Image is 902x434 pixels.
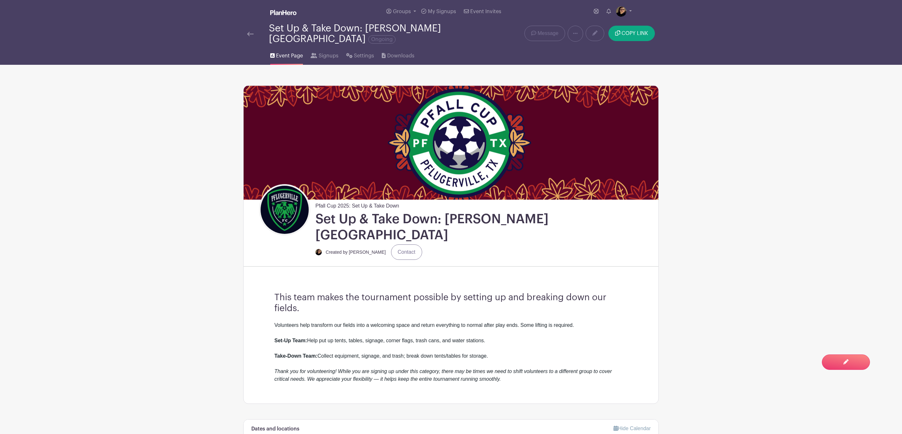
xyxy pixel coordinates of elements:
[274,369,612,382] em: Thank you for volunteering! While you are signing up under this category, there may be times we n...
[315,249,322,255] img: 20220811_104416%20(2).jpg
[470,9,501,14] span: Event Invites
[428,9,456,14] span: My Signups
[315,211,656,243] h1: Set Up & Take Down: [PERSON_NAME][GEOGRAPHIC_DATA]
[354,52,374,60] span: Settings
[387,52,414,60] span: Downloads
[538,30,558,37] span: Message
[382,44,414,65] a: Downloads
[346,44,374,65] a: Settings
[274,292,628,314] h3: This team makes the tournament possible by setting up and breaking down our fields.
[244,86,658,200] img: Pfall%20Cup%202025%20Banner.jpg
[616,6,626,17] img: 20220811_104416%20(2).jpg
[391,244,422,260] a: Contact
[247,32,254,36] img: back-arrow-29a5d9b10d5bd6ae65dc969a981735edf675c4d7a1fe02e03b50dbd4ba3cdb55.svg
[251,426,299,432] h6: Dates and locations
[311,44,338,65] a: Signups
[276,52,303,60] span: Event Page
[614,426,651,431] a: Hide Calendar
[274,352,628,360] div: Collect equipment, signage, and trash; break down tents/tables for storage.
[315,200,399,210] span: Pfall Cup 2025: Set Up & Take Down
[622,31,648,36] span: COPY LINK
[274,321,628,352] div: Volunteers help transform our fields into a welcoming space and return everything to normal after...
[261,186,309,234] img: PFC_logo_1x1_darkbg.png
[270,10,296,15] img: logo_white-6c42ec7e38ccf1d336a20a19083b03d10ae64f83f12c07503d8b9e83406b4c7d.svg
[608,26,655,41] button: COPY LINK
[319,52,338,60] span: Signups
[270,44,303,65] a: Event Page
[274,338,307,343] strong: Set-Up Team:
[368,35,396,44] span: Ongoing
[326,250,386,255] small: Created by [PERSON_NAME]
[524,26,565,41] a: Message
[393,9,411,14] span: Groups
[274,353,318,359] strong: Take-Down Team:
[269,23,477,44] div: Set Up & Take Down: [PERSON_NAME][GEOGRAPHIC_DATA]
